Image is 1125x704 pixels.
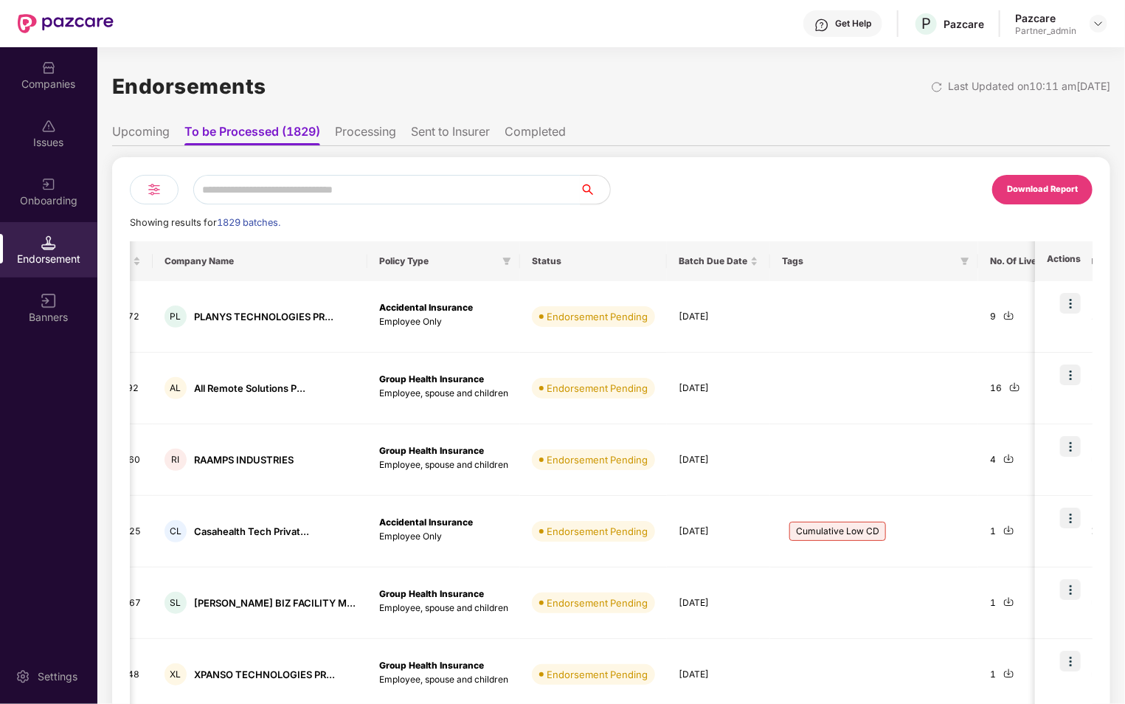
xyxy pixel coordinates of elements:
li: Upcoming [112,124,170,145]
div: Endorsement Pending [547,667,648,682]
img: icon [1060,293,1081,314]
div: PLANYS TECHNOLOGIES PR... [194,310,333,324]
img: icon [1060,651,1081,672]
img: icon [1060,579,1081,600]
div: XPANSO TECHNOLOGIES PR... [194,668,335,682]
p: Employee, spouse and children [379,387,508,401]
img: svg+xml;base64,PHN2ZyBpZD0iU2V0dGluZy0yMHgyMCIgeG1sbnM9Imh0dHA6Ly93d3cudzMub3JnLzIwMDAvc3ZnIiB3aW... [15,669,30,684]
img: svg+xml;base64,PHN2ZyBpZD0iRHJvcGRvd24tMzJ4MzIiIHhtbG5zPSJodHRwOi8vd3d3LnczLm9yZy8yMDAwL3N2ZyIgd2... [1093,18,1104,30]
img: icon [1060,365,1081,385]
th: No. Of Lives [978,241,1053,281]
div: Download Report [1007,183,1078,196]
div: Endorsement Pending [547,452,648,467]
span: Showing results for [130,217,280,228]
p: Employee, spouse and children [379,673,508,687]
b: Group Health Insurance [379,588,484,599]
span: Policy Type [379,255,496,267]
div: PL [165,306,187,328]
p: Employee Only [379,530,508,544]
img: icon [1060,508,1081,528]
th: Actions [1035,241,1093,281]
div: Endorsement Pending [547,524,648,539]
td: [DATE] [667,281,770,353]
b: Accidental Insurance [379,517,473,528]
b: Accidental Insurance [379,302,473,313]
span: 1829 batches. [217,217,280,228]
div: All Remote Solutions P... [194,382,305,396]
div: Endorsement Pending [547,381,648,396]
img: svg+xml;base64,PHN2ZyBpZD0iRG93bmxvYWQtMjR4MjQiIHhtbG5zPSJodHRwOi8vd3d3LnczLm9yZy8yMDAwL3N2ZyIgd2... [1003,668,1014,679]
img: svg+xml;base64,PHN2ZyB3aWR0aD0iMjAiIGhlaWdodD0iMjAiIHZpZXdCb3g9IjAgMCAyMCAyMCIgZmlsbD0ibm9uZSIgeG... [41,177,56,192]
th: Batch Due Date [667,241,770,281]
div: Endorsement Pending [547,596,648,610]
span: filter [499,252,514,270]
img: svg+xml;base64,PHN2ZyBpZD0iSGVscC0zMngzMiIgeG1sbnM9Imh0dHA6Ly93d3cudzMub3JnLzIwMDAvc3ZnIiB3aWR0aD... [814,18,829,32]
span: Cumulative Low CD [789,522,886,541]
b: Group Health Insurance [379,373,484,384]
span: filter [960,257,969,266]
td: [DATE] [667,353,770,424]
img: New Pazcare Logo [18,14,114,33]
div: Settings [33,669,82,684]
span: P [921,15,931,32]
div: AL [165,377,187,399]
img: svg+xml;base64,PHN2ZyBpZD0iUmVsb2FkLTMyeDMyIiB4bWxucz0iaHR0cDovL3d3dy53My5vcmcvMjAwMC9zdmciIHdpZH... [931,81,943,93]
div: 1 [990,525,1042,539]
b: Group Health Insurance [379,445,484,456]
img: svg+xml;base64,PHN2ZyB4bWxucz0iaHR0cDovL3d3dy53My5vcmcvMjAwMC9zdmciIHdpZHRoPSIyNCIgaGVpZ2h0PSIyNC... [145,181,163,199]
div: 16 [990,382,1042,396]
img: svg+xml;base64,PHN2ZyBpZD0iRG93bmxvYWQtMjR4MjQiIHhtbG5zPSJodHRwOi8vd3d3LnczLm9yZy8yMDAwL3N2ZyIgd2... [1003,453,1014,464]
li: To be Processed (1829) [184,124,320,145]
div: Endorsement Pending [547,309,648,324]
img: svg+xml;base64,PHN2ZyBpZD0iRG93bmxvYWQtMjR4MjQiIHhtbG5zPSJodHRwOi8vd3d3LnczLm9yZy8yMDAwL3N2ZyIgd2... [1003,310,1014,321]
img: svg+xml;base64,PHN2ZyBpZD0iRG93bmxvYWQtMjR4MjQiIHhtbG5zPSJodHRwOi8vd3d3LnczLm9yZy8yMDAwL3N2ZyIgd2... [1009,382,1020,393]
td: [DATE] [667,496,770,567]
div: Casahealth Tech Privat... [194,525,309,539]
span: Batch Due Date [679,255,747,267]
li: Processing [335,124,396,145]
div: [PERSON_NAME] BIZ FACILITY M... [194,596,356,610]
span: search [580,184,610,196]
p: Employee, spouse and children [379,458,508,472]
img: icon [1060,436,1081,457]
div: Pazcare [1015,11,1076,25]
span: filter [502,257,511,266]
td: [DATE] [667,424,770,496]
li: Completed [505,124,566,145]
div: CL [165,520,187,542]
span: Tags [782,255,955,267]
div: RAAMPS INDUSTRIES [194,453,294,467]
div: 1 [990,668,1042,682]
span: filter [958,252,972,270]
p: Employee Only [379,315,508,329]
div: 4 [990,453,1042,467]
h1: Endorsements [112,70,266,103]
div: Get Help [835,18,871,30]
p: Employee, spouse and children [379,601,508,615]
img: svg+xml;base64,PHN2ZyBpZD0iRG93bmxvYWQtMjR4MjQiIHhtbG5zPSJodHRwOi8vd3d3LnczLm9yZy8yMDAwL3N2ZyIgd2... [1003,525,1014,536]
div: XL [165,663,187,686]
td: [DATE] [667,567,770,639]
div: Pazcare [944,17,984,31]
li: Sent to Insurer [411,124,490,145]
div: 1 [990,596,1042,610]
div: SL [165,592,187,614]
img: svg+xml;base64,PHN2ZyB3aWR0aD0iMTQuNSIgaGVpZ2h0PSIxNC41IiB2aWV3Qm94PSIwIDAgMTYgMTYiIGZpbGw9Im5vbm... [41,235,56,250]
button: search [580,175,611,204]
img: svg+xml;base64,PHN2ZyBpZD0iRG93bmxvYWQtMjR4MjQiIHhtbG5zPSJodHRwOi8vd3d3LnczLm9yZy8yMDAwL3N2ZyIgd2... [1003,596,1014,607]
div: RI [165,449,187,471]
b: Group Health Insurance [379,660,484,671]
div: Last Updated on 10:11 am[DATE] [948,78,1110,94]
div: 9 [990,310,1042,324]
img: svg+xml;base64,PHN2ZyBpZD0iQ29tcGFuaWVzIiB4bWxucz0iaHR0cDovL3d3dy53My5vcmcvMjAwMC9zdmciIHdpZHRoPS... [41,61,56,75]
img: svg+xml;base64,PHN2ZyB3aWR0aD0iMTYiIGhlaWdodD0iMTYiIHZpZXdCb3g9IjAgMCAxNiAxNiIgZmlsbD0ibm9uZSIgeG... [41,294,56,308]
div: Partner_admin [1015,25,1076,37]
th: Company Name [153,241,367,281]
img: svg+xml;base64,PHN2ZyBpZD0iSXNzdWVzX2Rpc2FibGVkIiB4bWxucz0iaHR0cDovL3d3dy53My5vcmcvMjAwMC9zdmciIH... [41,119,56,134]
th: Status [520,241,667,281]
